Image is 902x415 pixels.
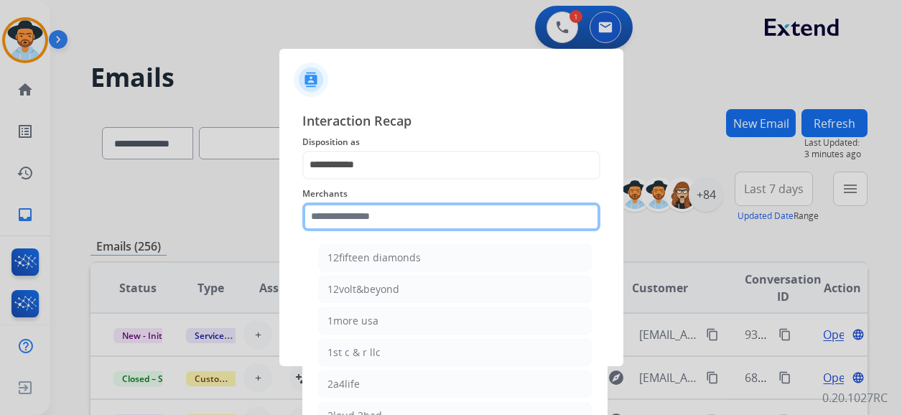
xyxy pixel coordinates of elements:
[327,377,360,391] div: 2a4life
[302,134,600,151] span: Disposition as
[302,111,600,134] span: Interaction Recap
[822,389,888,406] p: 0.20.1027RC
[327,282,399,297] div: 12volt&beyond
[327,314,378,328] div: 1more usa
[327,345,381,360] div: 1st c & r llc
[294,62,328,97] img: contactIcon
[302,185,600,202] span: Merchants
[327,251,421,265] div: 12fifteen diamonds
